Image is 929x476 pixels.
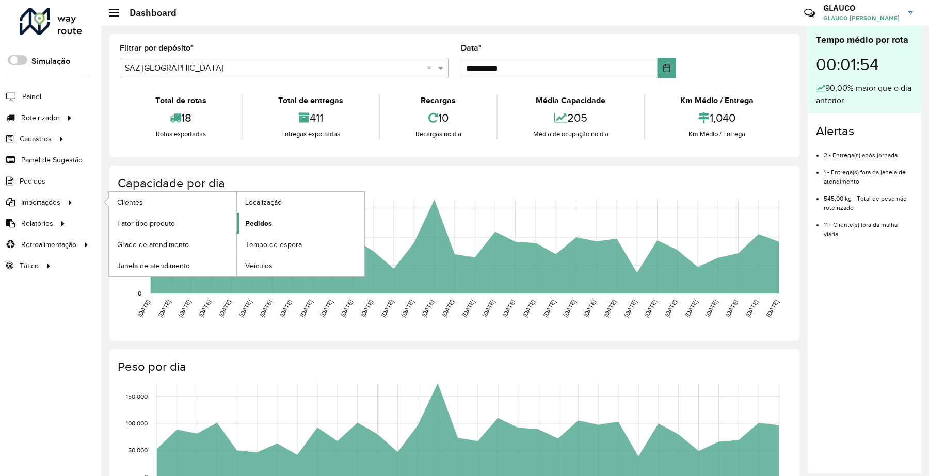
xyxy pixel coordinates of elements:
a: Fator tipo produto [109,213,236,234]
li: 1 - Entrega(s) fora da janela de atendimento [824,160,913,186]
text: [DATE] [461,299,476,318]
span: Painel [22,91,41,102]
a: Grade de atendimento [109,234,236,255]
span: Veículos [245,260,273,271]
li: 11 - Cliente(s) fora da malha viária [824,212,913,239]
text: [DATE] [744,299,759,318]
text: [DATE] [542,299,557,318]
div: Km Médio / Entrega [648,129,787,139]
text: 100,000 [126,420,148,426]
h3: GLAUCO [823,3,901,13]
h4: Capacidade por dia [118,176,789,191]
div: Rotas exportadas [122,129,239,139]
text: [DATE] [217,299,232,318]
text: [DATE] [136,299,151,318]
a: Tempo de espera [237,234,364,255]
div: 00:01:54 [816,47,913,82]
text: [DATE] [380,299,395,318]
span: Grade de atendimento [117,239,189,250]
span: Tempo de espera [245,239,302,250]
span: Clear all [427,62,436,74]
button: Choose Date [658,58,675,78]
div: Média Capacidade [500,94,641,107]
text: [DATE] [683,299,698,318]
span: Janela de atendimento [117,260,190,271]
a: Veículos [237,255,364,276]
text: [DATE] [562,299,577,318]
text: [DATE] [339,299,354,318]
text: 150,000 [126,393,148,400]
div: 90,00% maior que o dia anterior [816,82,913,107]
text: [DATE] [278,299,293,318]
text: [DATE] [663,299,678,318]
text: [DATE] [481,299,496,318]
span: GLAUCO [PERSON_NAME] [823,13,901,23]
li: 545,00 kg - Total de peso não roteirizado [824,186,913,212]
text: [DATE] [359,299,374,318]
a: Janela de atendimento [109,255,236,276]
div: Total de rotas [122,94,239,107]
span: Tático [20,260,39,271]
label: Simulação [31,55,70,68]
div: Média de ocupação no dia [500,129,641,139]
span: Importações [21,197,60,208]
text: [DATE] [724,299,739,318]
span: Fator tipo produto [117,218,175,229]
h2: Dashboard [119,7,177,19]
span: Pedidos [20,176,45,187]
div: 18 [122,107,239,129]
text: [DATE] [420,299,435,318]
text: [DATE] [623,299,638,318]
label: Data [461,42,482,54]
text: [DATE] [521,299,536,318]
text: 0 [138,290,141,297]
h4: Peso por dia [118,359,789,374]
h4: Alertas [816,124,913,139]
label: Filtrar por depósito [120,42,194,54]
span: Pedidos [245,218,272,229]
a: Contato Rápido [798,2,821,24]
span: Painel de Sugestão [21,155,83,166]
span: Relatórios [21,218,53,229]
div: 411 [245,107,376,129]
text: [DATE] [643,299,658,318]
div: 1,040 [648,107,787,129]
text: [DATE] [177,299,192,318]
text: [DATE] [765,299,780,318]
a: Clientes [109,192,236,212]
li: 2 - Entrega(s) após jornada [824,143,913,160]
div: Recargas [382,94,494,107]
div: 10 [382,107,494,129]
span: Roteirizador [21,112,60,123]
span: Localização [245,197,282,208]
text: [DATE] [319,299,334,318]
text: [DATE] [602,299,617,318]
text: 50,000 [128,447,148,453]
span: Cadastros [20,134,52,144]
div: Recargas no dia [382,129,494,139]
span: Clientes [117,197,143,208]
text: [DATE] [400,299,415,318]
text: [DATE] [258,299,273,318]
text: [DATE] [582,299,597,318]
text: [DATE] [501,299,516,318]
text: [DATE] [197,299,212,318]
text: [DATE] [440,299,455,318]
div: Total de entregas [245,94,376,107]
div: 205 [500,107,641,129]
a: Pedidos [237,213,364,234]
span: Retroalimentação [21,239,76,250]
a: Localização [237,192,364,212]
text: [DATE] [238,299,253,318]
div: Tempo médio por rota [816,33,913,47]
text: [DATE] [299,299,314,318]
div: Km Médio / Entrega [648,94,787,107]
text: [DATE] [157,299,172,318]
div: Entregas exportadas [245,129,376,139]
text: [DATE] [704,299,719,318]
